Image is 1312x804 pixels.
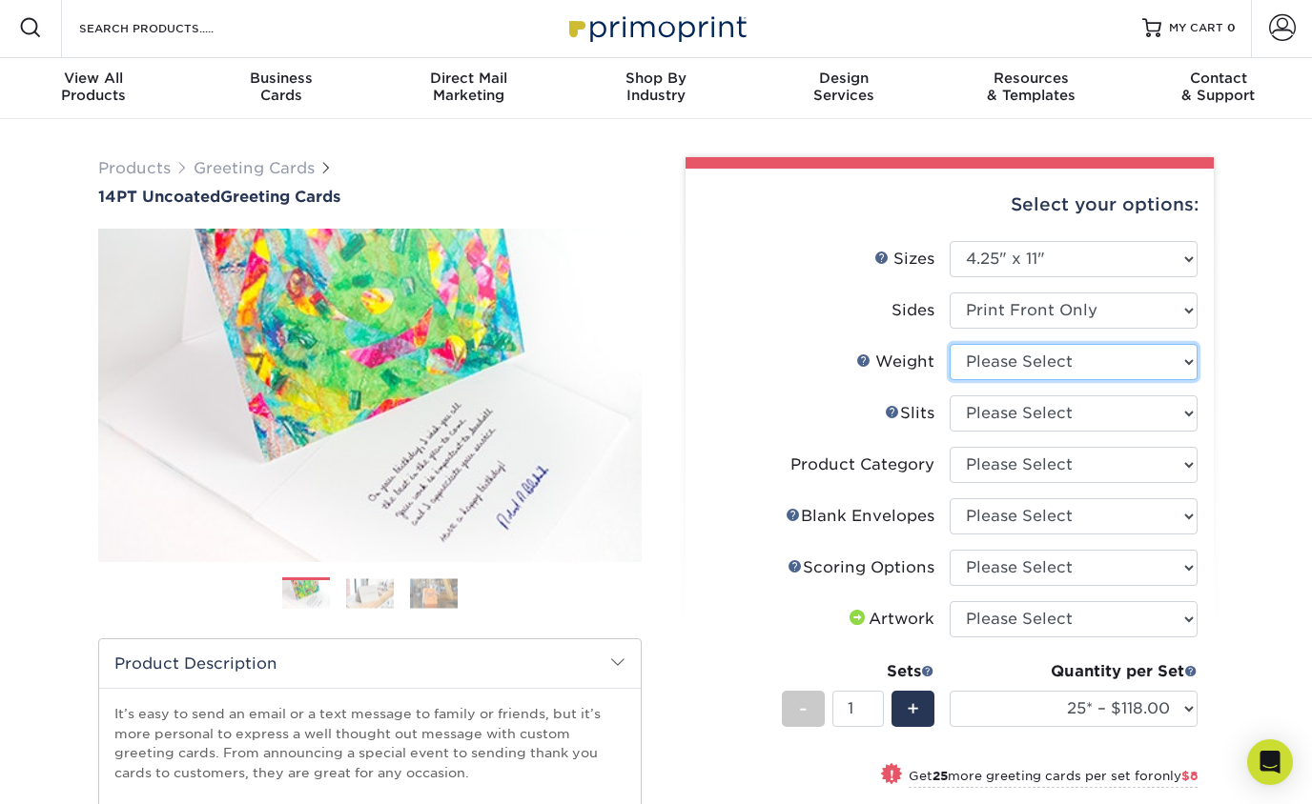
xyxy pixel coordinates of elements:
div: Artwork [846,608,934,631]
img: Greeting Cards 01 [282,578,330,612]
img: Greeting Cards 02 [346,578,394,608]
span: only [1154,769,1198,783]
span: + [907,694,919,723]
div: Sets [782,660,934,683]
div: Services [749,70,937,104]
span: Contact [1124,70,1312,87]
div: Industry [563,70,750,104]
div: Blank Envelopes [786,505,934,528]
span: Resources [937,70,1125,87]
span: ! [890,765,894,785]
span: Shop By [563,70,750,87]
span: 0 [1227,21,1236,34]
div: & Support [1124,70,1312,104]
span: Direct Mail [375,70,563,87]
a: BusinessCards [188,58,376,119]
img: Primoprint [561,7,751,48]
span: Design [749,70,937,87]
span: 14PT Uncoated [98,188,220,206]
span: - [799,694,808,723]
div: Sides [892,299,934,322]
strong: 25 [933,769,948,783]
div: Scoring Options [788,556,934,579]
a: Shop ByIndustry [563,58,750,119]
h2: Product Description [99,639,641,688]
span: Business [188,70,376,87]
a: Greeting Cards [194,159,315,177]
span: MY CART [1169,20,1223,36]
div: Product Category [790,453,934,476]
a: Contact& Support [1124,58,1312,119]
div: Quantity per Set [950,660,1198,683]
div: Marketing [375,70,563,104]
div: Cards [188,70,376,104]
div: Open Intercom Messenger [1247,739,1293,785]
a: Direct MailMarketing [375,58,563,119]
div: Sizes [874,248,934,271]
a: 14PT UncoatedGreeting Cards [98,188,642,206]
span: $8 [1181,769,1198,783]
small: Get more greeting cards per set for [909,769,1198,788]
a: Resources& Templates [937,58,1125,119]
h1: Greeting Cards [98,188,642,206]
img: Greeting Cards 03 [410,578,458,608]
div: Select your options: [701,169,1199,241]
input: SEARCH PRODUCTS..... [77,16,263,39]
img: 14PT Uncoated 01 [98,208,642,583]
div: Weight [856,351,934,373]
div: Slits [885,402,934,425]
div: & Templates [937,70,1125,104]
a: DesignServices [749,58,937,119]
a: Products [98,159,171,177]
